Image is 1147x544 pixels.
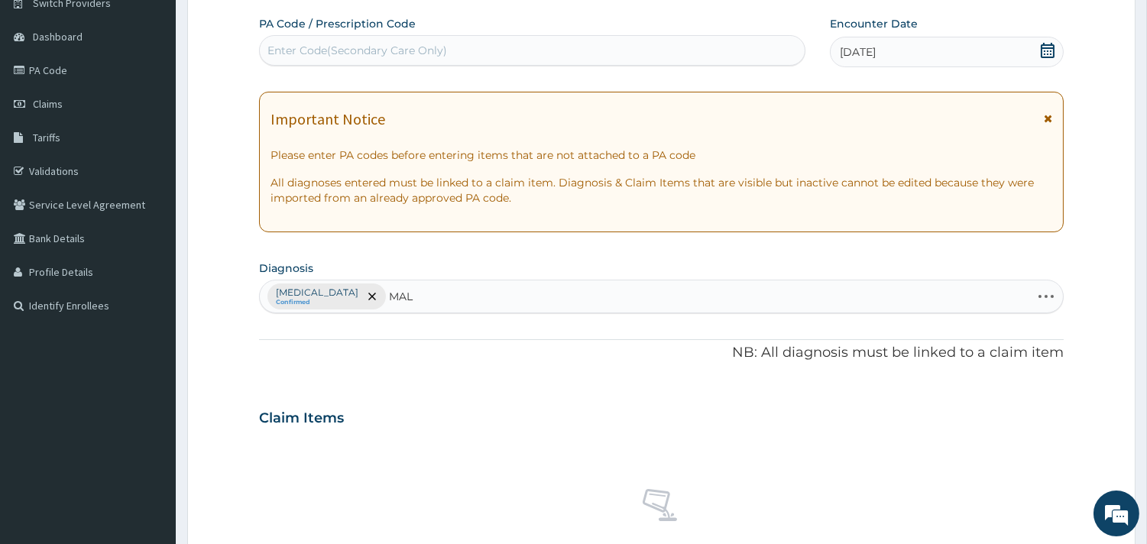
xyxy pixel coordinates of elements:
[33,97,63,111] span: Claims
[33,30,83,44] span: Dashboard
[79,86,257,105] div: Chat with us now
[830,16,918,31] label: Encounter Date
[259,343,1064,363] p: NB: All diagnosis must be linked to a claim item
[259,410,344,427] h3: Claim Items
[271,175,1052,206] p: All diagnoses entered must be linked to a claim item. Diagnosis & Claim Items that are visible bu...
[33,131,60,144] span: Tariffs
[276,287,358,299] p: [MEDICAL_DATA]
[259,261,313,276] label: Diagnosis
[259,16,416,31] label: PA Code / Prescription Code
[840,44,876,60] span: [DATE]
[251,8,287,44] div: Minimize live chat window
[271,111,385,128] h1: Important Notice
[28,76,62,115] img: d_794563401_company_1708531726252_794563401
[365,290,379,303] span: remove selection option
[267,43,447,58] div: Enter Code(Secondary Care Only)
[276,299,358,306] small: Confirmed
[271,147,1052,163] p: Please enter PA codes before entering items that are not attached to a PA code
[89,170,211,325] span: We're online!
[8,373,291,426] textarea: Type your message and hit 'Enter'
